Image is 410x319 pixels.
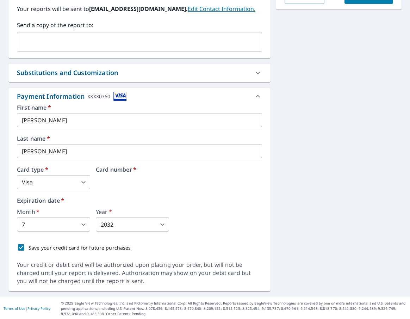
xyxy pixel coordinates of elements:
[4,306,25,311] a: Terms of Use
[17,5,262,13] label: Your reports will be sent to
[96,209,169,215] label: Year
[8,88,271,105] div: Payment InformationXXXX0760cardImage
[17,92,127,101] div: Payment Information
[17,136,262,141] label: Last name
[61,301,406,317] p: © 2025 Eagle View Technologies, Inc. and Pictometry International Corp. All Rights Reserved. Repo...
[17,175,90,189] div: Visa
[17,167,90,172] label: Card type
[89,5,188,13] b: [EMAIL_ADDRESS][DOMAIN_NAME].
[17,198,262,203] label: Expiration date
[87,92,110,101] div: XXXX0760
[96,217,169,232] div: 2032
[96,167,262,172] label: Card number
[17,217,90,232] div: 7
[113,92,127,101] img: cardImage
[4,306,50,311] p: |
[17,105,262,110] label: First name
[17,209,90,215] label: Month
[29,244,131,251] p: Save your credit card for future purchases
[27,306,50,311] a: Privacy Policy
[188,5,255,13] a: EditContactInfo
[17,261,262,285] div: Your credit or debit card will be authorized upon placing your order, but will not be charged unt...
[17,21,262,29] label: Send a copy of the report to:
[8,64,271,82] div: Substitutions and Customization
[17,68,118,78] div: Substitutions and Customization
